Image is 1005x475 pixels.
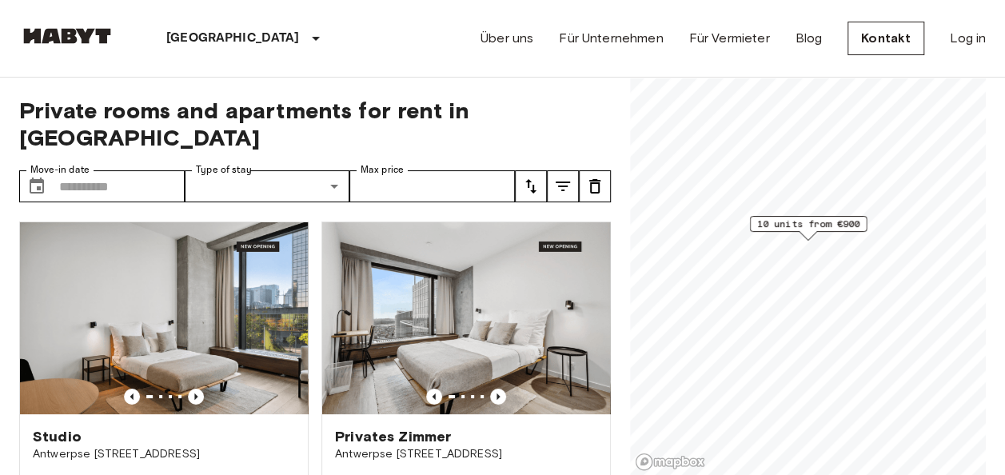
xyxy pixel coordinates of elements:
span: Antwerpse [STREET_ADDRESS] [33,446,295,462]
a: Mapbox logo [635,453,705,471]
a: Für Unternehmen [559,29,663,48]
button: Choose date [21,170,53,202]
label: Type of stay [196,163,252,177]
span: 10 units from €900 [757,217,860,231]
button: tune [547,170,579,202]
span: Privates Zimmer [335,427,451,446]
button: Previous image [490,389,506,405]
a: Log in [950,29,986,48]
span: Antwerpse [STREET_ADDRESS] [335,446,597,462]
label: Max price [361,163,404,177]
img: Marketing picture of unit BE-23-003-013-001 [20,222,308,414]
img: Habyt [19,28,115,44]
label: Move-in date [30,163,90,177]
button: Previous image [124,389,140,405]
a: Blog [795,29,822,48]
button: Previous image [188,389,204,405]
span: Private rooms and apartments for rent in [GEOGRAPHIC_DATA] [19,97,611,151]
button: tune [579,170,611,202]
button: tune [515,170,547,202]
a: Über uns [481,29,533,48]
span: Studio [33,427,82,446]
img: Marketing picture of unit BE-23-003-063-002 [322,222,610,414]
a: Kontakt [847,22,924,55]
a: Für Vermieter [688,29,769,48]
div: Map marker [750,216,867,241]
p: [GEOGRAPHIC_DATA] [166,29,300,48]
button: Previous image [426,389,442,405]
